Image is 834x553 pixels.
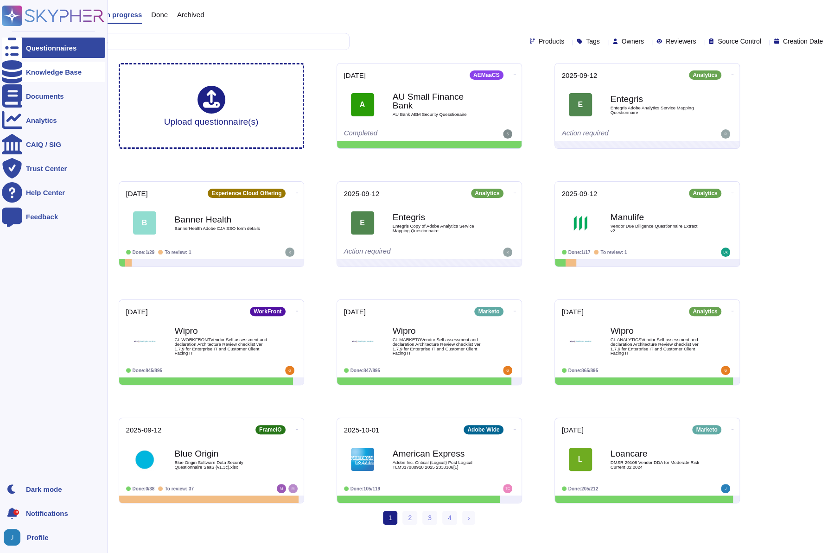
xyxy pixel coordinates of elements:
img: user [4,529,20,546]
b: American Express [393,449,485,458]
img: Logo [569,211,592,235]
span: CL WORKFRONTVendor Self assessment and declaration Architecture Review checklist ver 1.7.9 for En... [175,337,267,355]
span: Source Control [718,38,761,44]
span: [DATE] [344,72,366,79]
div: Analytics [26,117,57,124]
div: Action required [562,129,675,139]
span: Done: 0/38 [133,486,155,491]
span: 2025-09-12 [562,190,598,197]
div: Action required [344,248,458,257]
img: Logo [133,330,156,353]
span: Done: 845/895 [133,368,163,373]
span: 2025-10-01 [344,426,380,433]
div: FrameIO [255,425,286,434]
img: user [503,248,512,257]
img: user [277,484,286,493]
div: L [569,448,592,471]
span: [DATE] [344,308,366,315]
div: Documents [26,93,64,100]
img: user [503,129,512,139]
img: Logo [133,448,156,471]
span: To review: 37 [165,486,194,491]
b: Loancare [611,449,703,458]
span: 2025-09-12 [344,190,380,197]
img: user [503,484,512,493]
a: Analytics [2,110,105,130]
span: Done: 1/29 [133,250,155,255]
span: CL MARKETOVendor Self assessment and declaration Architecture Review checklist ver 1.7.9 for Ente... [393,337,485,355]
div: AEMaaCS [470,70,503,80]
img: user [721,484,730,493]
div: Knowledge Base [26,69,82,76]
span: [DATE] [126,308,148,315]
img: user [721,248,730,257]
a: CAIQ / SIG [2,134,105,154]
span: Entegris Copy of Adobe Analytics Service Mapping Questionnaire [393,224,485,233]
b: Entegris [611,95,703,103]
span: Done: 205/212 [568,486,598,491]
div: E [569,93,592,116]
div: A [351,93,374,116]
span: Done [151,11,168,18]
div: Analytics [689,189,721,198]
div: CAIQ / SIG [26,141,61,148]
img: user [285,248,294,257]
span: Creation Date [783,38,823,44]
div: Help Center [26,189,65,196]
img: Logo [351,448,374,471]
img: user [721,366,730,375]
span: Reviewers [666,38,696,44]
span: BannerHealth Adobe CJA SSO form details [175,226,267,231]
a: Trust Center [2,158,105,178]
span: DMSR 29108 Vendor DDA for Moderate Risk Current 02.2024 [611,460,703,469]
a: Feedback [2,206,105,227]
span: 2025-09-12 [562,72,598,79]
span: Done: 847/895 [350,368,381,373]
span: [DATE] [126,190,148,197]
img: Logo [569,330,592,353]
span: In progress [104,11,142,18]
button: user [2,527,27,547]
a: 4 [442,511,457,525]
span: [DATE] [562,426,584,433]
img: user [721,129,730,139]
div: Marketo [692,425,721,434]
span: To review: 1 [165,250,191,255]
span: To review: 1 [600,250,627,255]
b: AU Small Finance Bank [393,92,485,110]
div: E [351,211,374,235]
img: Logo [351,330,374,353]
b: Wipro [611,326,703,335]
span: › [468,514,470,521]
img: user [288,484,298,493]
b: Banner Health [175,215,267,224]
span: CL ANALYTICSVendor Self assessment and declaration Architecture Review checklist ver 1.7.9 for En... [611,337,703,355]
span: Owners [622,38,644,44]
span: Done: 865/895 [568,368,598,373]
div: Feedback [26,213,58,220]
a: Help Center [2,182,105,203]
span: Notifications [26,510,68,517]
img: user [503,366,512,375]
b: Blue Origin [175,449,267,458]
span: Done: 105/119 [350,486,381,491]
img: user [285,366,294,375]
a: 3 [422,511,437,525]
div: Analytics [471,189,503,198]
b: Wipro [175,326,267,335]
b: Entegris [393,213,485,222]
span: Vendor Due Diligence Questionnaire Extract v2 [611,224,703,233]
div: Trust Center [26,165,67,172]
a: Questionnaires [2,38,105,58]
b: Wipro [393,326,485,335]
input: Search by keywords [37,33,349,50]
div: Completed [344,129,458,139]
span: 2025-09-12 [126,426,162,433]
span: Adobe Inc. Critical (Logical) Post Logical TLM317888918 2025 2338106[1] [393,460,485,469]
a: 2 [402,511,417,525]
span: Entegris Adobe Analytics Service Mapping Questionnaire [611,106,703,114]
div: Questionnaires [26,44,76,51]
div: 9+ [13,509,19,515]
b: Manulife [611,213,703,222]
div: Adobe Wide [464,425,503,434]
